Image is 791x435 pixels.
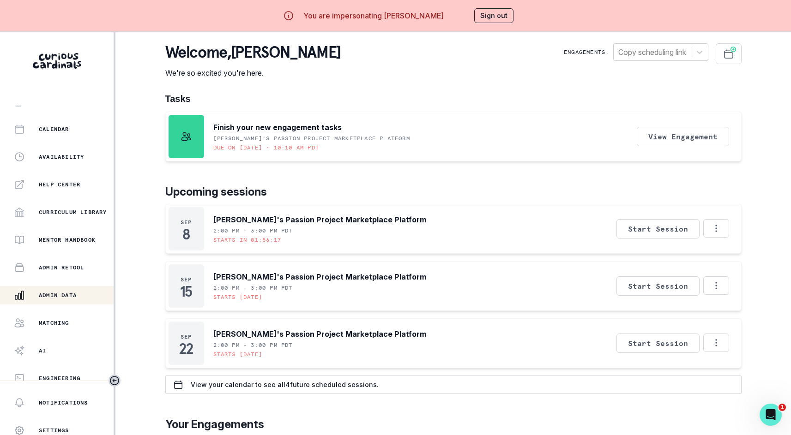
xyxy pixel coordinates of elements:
[703,276,729,295] button: Options
[616,334,700,353] button: Start Session
[779,404,786,411] span: 1
[703,334,729,352] button: Options
[180,287,192,296] p: 15
[616,219,700,238] button: Start Session
[474,8,513,23] button: Sign out
[618,47,686,58] div: Copy scheduling link
[33,53,81,69] img: Curious Cardinals Logo
[616,276,700,296] button: Start Session
[165,43,341,62] p: Welcome , [PERSON_NAME]
[39,375,80,382] p: Engineering
[213,271,426,282] p: [PERSON_NAME]'s Passion Project Marketplace Platform
[39,347,46,354] p: AI
[703,219,729,238] button: Options
[213,341,293,349] p: 2:00 PM - 3:00 PM PDT
[213,135,410,142] p: [PERSON_NAME]'s Passion Project Marketplace Platform
[39,236,96,244] p: Mentor Handbook
[213,122,342,133] p: Finish your new engagement tasks
[213,293,263,301] p: Starts [DATE]
[39,209,107,216] p: Curriculum Library
[39,399,88,406] p: Notifications
[182,230,190,239] p: 8
[637,127,729,146] button: View Engagement
[564,48,609,56] p: Engagements:
[109,375,121,387] button: Toggle sidebar
[165,184,742,200] p: Upcoming sessions
[716,43,742,64] button: Schedule Sessions
[213,284,293,292] p: 2:00 PM - 3:00 PM PDT
[213,236,282,244] p: Starts in 01:56:17
[213,351,263,358] p: Starts [DATE]
[213,214,426,225] p: [PERSON_NAME]'s Passion Project Marketplace Platform
[213,144,320,151] p: Due on [DATE] • 10:10 AM PDT
[179,344,193,353] p: 22
[165,67,341,78] p: We're so excited you're here.
[39,427,69,434] p: Settings
[165,416,742,433] p: Your Engagements
[39,292,77,299] p: Admin Data
[760,404,782,426] iframe: Intercom live chat
[39,153,84,161] p: Availability
[181,276,192,283] p: Sep
[39,264,84,271] p: Admin Retool
[213,227,293,234] p: 2:00 PM - 3:00 PM PDT
[39,125,69,133] p: Calendar
[181,333,192,340] p: Sep
[181,219,192,226] p: Sep
[39,319,69,327] p: Matching
[191,381,379,388] p: View your calendar to see all 4 future scheduled sessions.
[303,10,444,21] p: You are impersonating [PERSON_NAME]
[165,93,742,104] h1: Tasks
[213,328,426,340] p: [PERSON_NAME]'s Passion Project Marketplace Platform
[39,181,80,188] p: Help Center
